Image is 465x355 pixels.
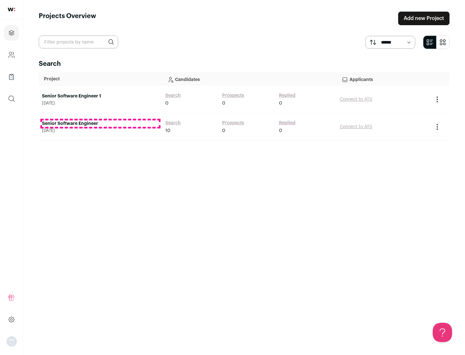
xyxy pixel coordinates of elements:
[340,97,372,102] a: Connect to ATS
[39,12,96,25] h1: Projects Overview
[42,93,159,99] a: Senior Software Engineer 1
[433,323,452,342] iframe: Help Scout Beacon - Open
[165,92,181,99] a: Search
[279,120,295,126] a: Replied
[39,35,118,48] input: Filter projects by name
[165,127,170,134] span: 10
[165,120,181,126] a: Search
[433,123,441,131] button: Project Actions
[8,8,15,11] img: wellfound-shorthand-0d5821cbd27db2630d0214b213865d53afaa358527fdda9d0ea32b1df1b89c2c.svg
[4,25,19,41] a: Projects
[42,101,159,106] span: [DATE]
[222,127,225,134] span: 0
[39,59,449,68] h2: Search
[4,47,19,63] a: Company and ATS Settings
[279,100,282,107] span: 0
[279,92,295,99] a: Replied
[44,76,157,82] p: Project
[222,92,244,99] a: Prospects
[398,12,449,25] a: Add new Project
[433,96,441,103] button: Project Actions
[42,120,159,127] a: Senior Software Engineer
[222,120,244,126] a: Prospects
[165,100,169,107] span: 0
[279,127,282,134] span: 0
[6,336,17,347] img: nopic.png
[42,128,159,133] span: [DATE]
[167,73,331,86] p: Candidates
[342,73,425,86] p: Applicants
[222,100,225,107] span: 0
[6,336,17,347] button: Open dropdown
[340,125,372,129] a: Connect to ATS
[4,69,19,85] a: Company Lists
